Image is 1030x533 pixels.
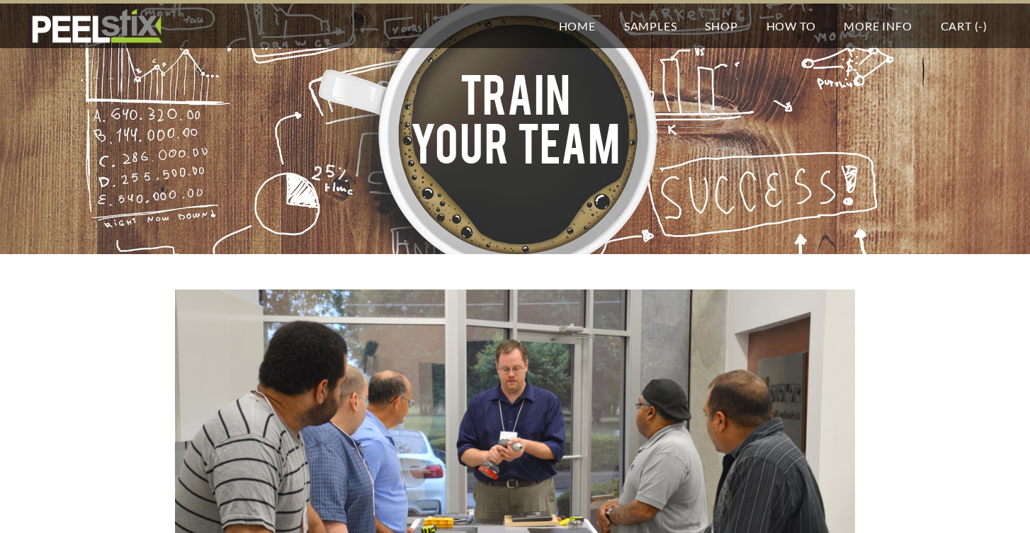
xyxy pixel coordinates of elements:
img: REFACE SUPPLIES [28,8,165,44]
a: Cart (-) [927,4,1002,48]
span: - [978,19,983,33]
a: More Info [830,4,926,48]
a: Home [545,4,610,48]
a: How To [752,4,830,48]
a: Shop [691,4,752,48]
h2: TrAin your ​team [175,67,855,187]
a: Samples [610,4,691,48]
